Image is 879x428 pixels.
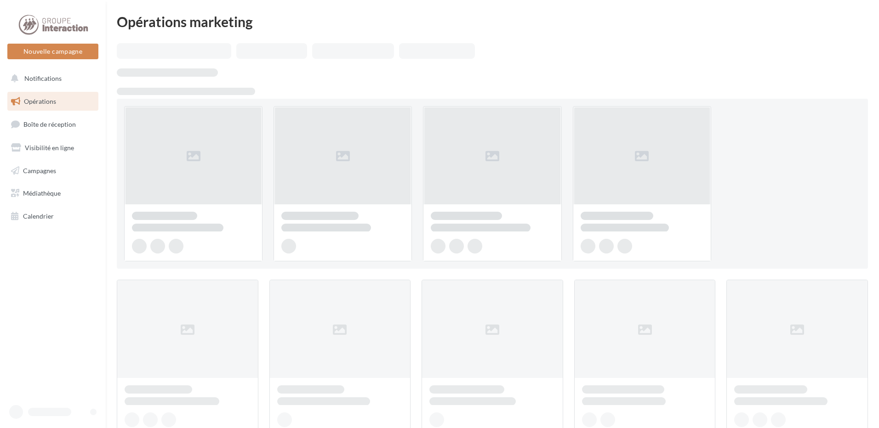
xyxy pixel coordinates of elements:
a: Médiathèque [6,184,100,203]
button: Notifications [6,69,97,88]
span: Visibilité en ligne [25,144,74,152]
a: Boîte de réception [6,114,100,134]
div: Opérations marketing [117,15,868,28]
a: Visibilité en ligne [6,138,100,158]
span: Opérations [24,97,56,105]
a: Opérations [6,92,100,111]
span: Boîte de réception [23,120,76,128]
button: Nouvelle campagne [7,44,98,59]
span: Calendrier [23,212,54,220]
a: Campagnes [6,161,100,180]
span: Médiathèque [23,189,61,197]
span: Campagnes [23,166,56,174]
a: Calendrier [6,207,100,226]
span: Notifications [24,74,62,82]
